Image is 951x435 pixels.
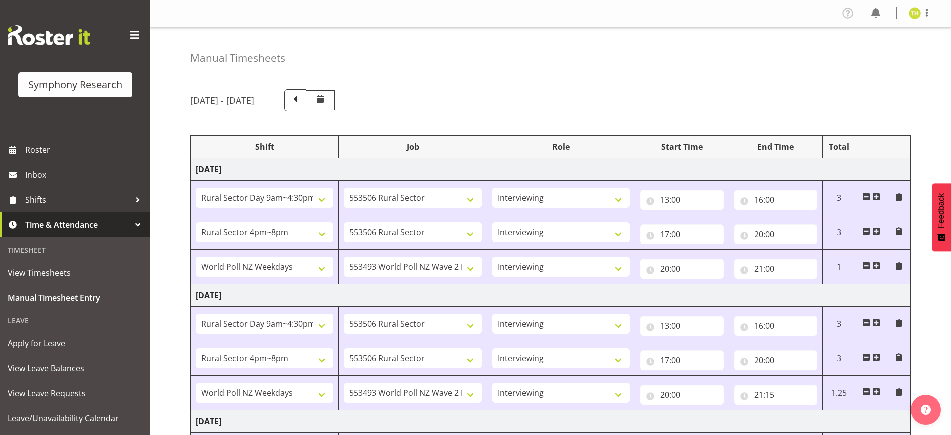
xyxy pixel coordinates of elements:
[734,141,817,153] div: End Time
[25,167,145,182] span: Inbox
[8,290,143,305] span: Manual Timesheet Entry
[734,259,817,279] input: Click to select...
[3,406,148,431] a: Leave/Unavailability Calendar
[3,310,148,331] div: Leave
[28,77,122,92] div: Symphony Research
[734,224,817,244] input: Click to select...
[822,181,856,215] td: 3
[8,265,143,280] span: View Timesheets
[640,141,723,153] div: Start Time
[196,141,333,153] div: Shift
[640,259,723,279] input: Click to select...
[25,192,130,207] span: Shifts
[640,224,723,244] input: Click to select...
[8,336,143,351] span: Apply for Leave
[822,307,856,341] td: 3
[8,386,143,401] span: View Leave Requests
[734,316,817,336] input: Click to select...
[492,141,630,153] div: Role
[640,316,723,336] input: Click to select...
[191,158,911,181] td: [DATE]
[640,190,723,210] input: Click to select...
[3,260,148,285] a: View Timesheets
[3,240,148,260] div: Timesheet
[191,410,911,433] td: [DATE]
[25,217,130,232] span: Time & Attendance
[3,331,148,356] a: Apply for Leave
[640,350,723,370] input: Click to select...
[8,25,90,45] img: Rosterit website logo
[640,385,723,405] input: Click to select...
[828,141,851,153] div: Total
[3,381,148,406] a: View Leave Requests
[822,215,856,250] td: 3
[3,285,148,310] a: Manual Timesheet Entry
[822,341,856,376] td: 3
[921,405,931,415] img: help-xxl-2.png
[937,193,946,228] span: Feedback
[8,411,143,426] span: Leave/Unavailability Calendar
[822,376,856,410] td: 1.25
[909,7,921,19] img: tristan-healley11868.jpg
[344,141,481,153] div: Job
[734,385,817,405] input: Click to select...
[191,284,911,307] td: [DATE]
[190,95,254,106] h5: [DATE] - [DATE]
[932,183,951,251] button: Feedback - Show survey
[3,356,148,381] a: View Leave Balances
[734,190,817,210] input: Click to select...
[190,52,285,64] h4: Manual Timesheets
[25,142,145,157] span: Roster
[8,361,143,376] span: View Leave Balances
[734,350,817,370] input: Click to select...
[822,250,856,284] td: 1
